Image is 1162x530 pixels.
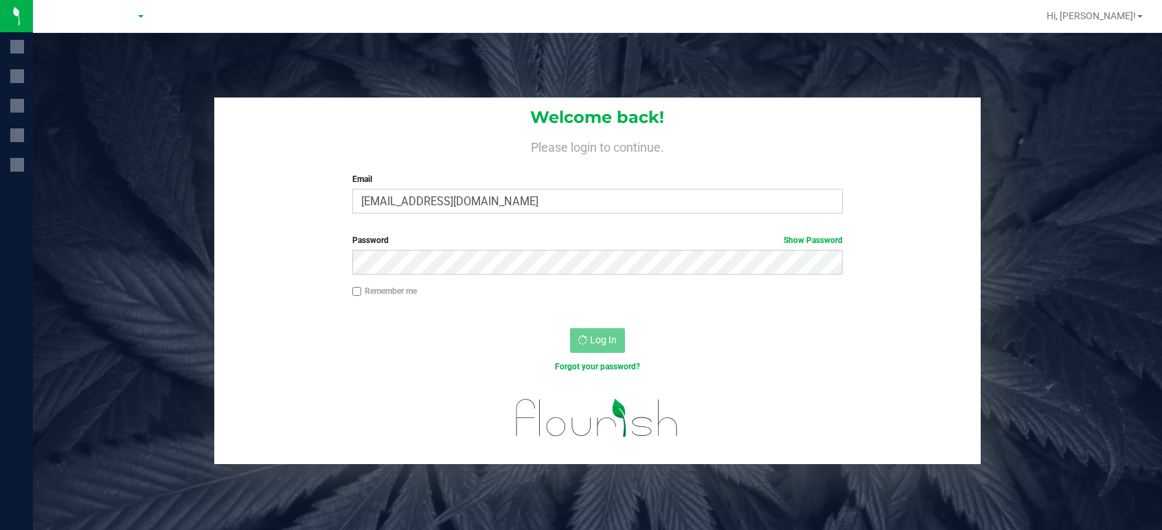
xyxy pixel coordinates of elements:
[352,285,417,297] label: Remember me
[214,108,981,126] h1: Welcome back!
[1047,10,1136,21] span: Hi, [PERSON_NAME]!
[555,362,640,371] a: Forgot your password?
[784,235,843,245] a: Show Password
[214,137,981,154] h4: Please login to continue.
[590,334,617,345] span: Log In
[352,173,843,185] label: Email
[352,287,362,297] input: Remember me
[501,387,693,449] img: flourish_logo.svg
[570,328,625,353] button: Log In
[352,235,389,245] span: Password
